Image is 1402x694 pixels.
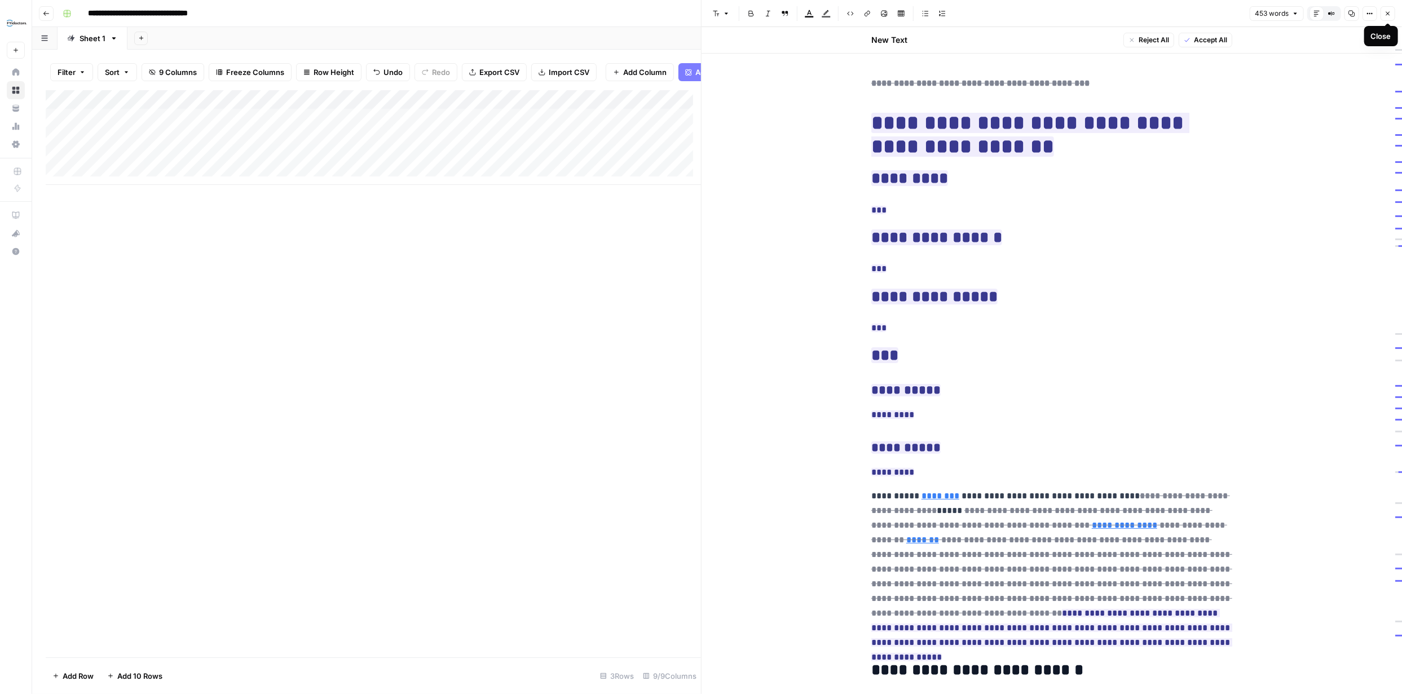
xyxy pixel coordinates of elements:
[46,667,100,685] button: Add Row
[209,63,292,81] button: Freeze Columns
[296,63,361,81] button: Row Height
[33,65,42,74] img: tab_domain_overview_orange.svg
[383,67,403,78] span: Undo
[117,670,162,682] span: Add 10 Rows
[695,67,757,78] span: Add Power Agent
[366,63,410,81] button: Undo
[50,63,93,81] button: Filter
[638,667,701,685] div: 9/9 Columns
[1194,35,1227,45] span: Accept All
[1179,33,1232,47] button: Accept All
[7,225,24,242] div: What's new?
[32,18,55,27] div: v 4.0.25
[1250,6,1304,21] button: 453 words
[7,224,25,242] button: What's new?
[63,670,94,682] span: Add Row
[7,242,25,260] button: Help + Support
[432,67,450,78] span: Redo
[1255,8,1289,19] span: 453 words
[479,67,519,78] span: Export CSV
[7,99,25,117] a: Your Data
[1123,33,1174,47] button: Reject All
[549,67,589,78] span: Import CSV
[7,81,25,99] a: Browse
[623,67,667,78] span: Add Column
[18,29,27,38] img: website_grey.svg
[80,33,105,44] div: Sheet 1
[531,63,597,81] button: Import CSV
[7,206,25,224] a: AirOps Academy
[100,667,169,685] button: Add 10 Rows
[114,65,123,74] img: tab_keywords_by_traffic_grey.svg
[18,18,27,27] img: logo_orange.svg
[7,9,25,37] button: Workspace: FYidoctors
[29,29,124,38] div: Domain: [DOMAIN_NAME]
[7,63,25,81] a: Home
[58,67,76,78] span: Filter
[606,63,674,81] button: Add Column
[1371,30,1391,42] div: Close
[596,667,638,685] div: 3 Rows
[7,13,27,33] img: FYidoctors Logo
[126,67,186,74] div: Keywords by Traffic
[58,27,127,50] a: Sheet 1
[7,117,25,135] a: Usage
[142,63,204,81] button: 9 Columns
[1139,35,1169,45] span: Reject All
[159,67,197,78] span: 9 Columns
[7,135,25,153] a: Settings
[105,67,120,78] span: Sort
[415,63,457,81] button: Redo
[678,63,764,81] button: Add Power Agent
[871,34,907,46] h2: New Text
[314,67,354,78] span: Row Height
[226,67,284,78] span: Freeze Columns
[462,63,527,81] button: Export CSV
[98,63,137,81] button: Sort
[45,67,101,74] div: Domain Overview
